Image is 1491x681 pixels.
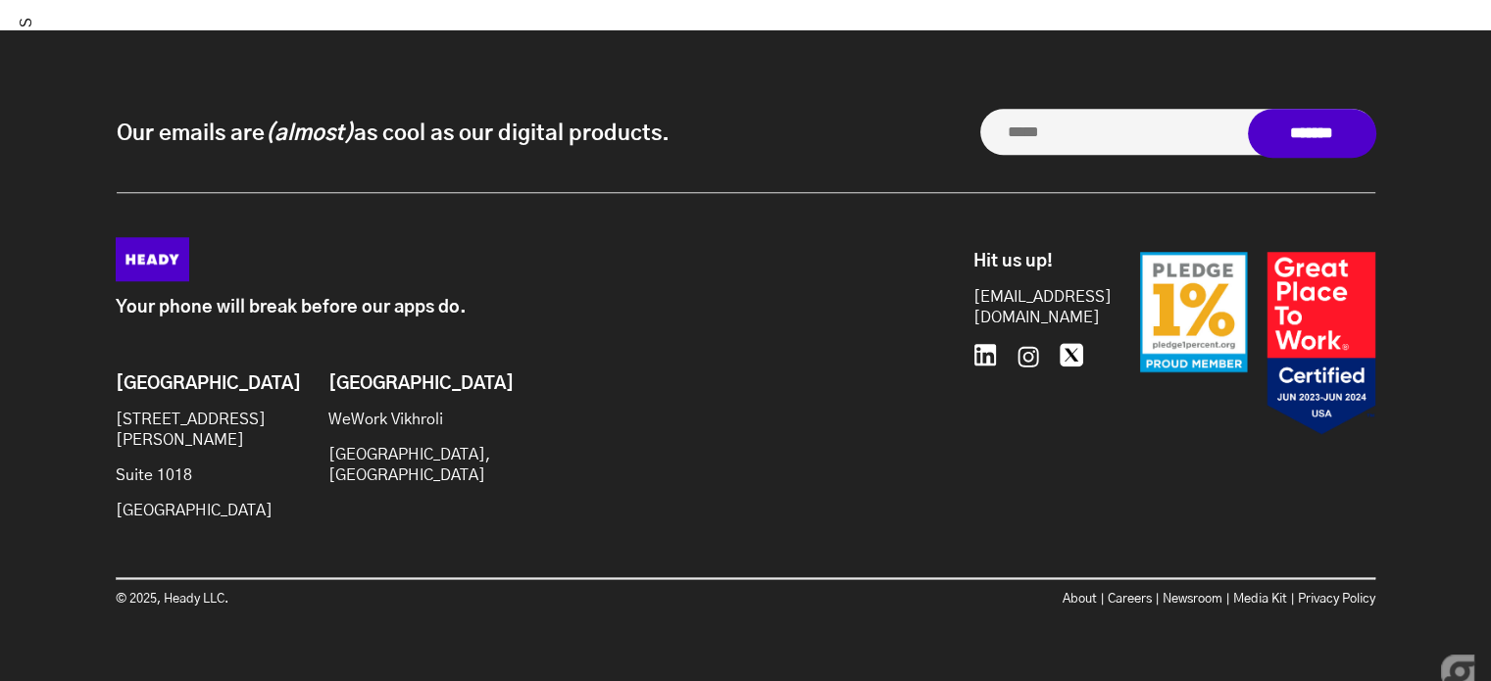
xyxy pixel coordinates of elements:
[1233,593,1287,606] a: Media Kit
[1163,593,1222,606] a: Newsroom
[116,374,274,396] h6: [GEOGRAPHIC_DATA]
[265,122,354,144] i: (almost)
[116,465,274,486] p: Suite 1018
[116,298,885,318] p: Your phone will break before our apps do.
[116,237,189,281] img: Heady_Logo_Web-01 (1)
[117,119,670,148] p: Our emails are as cool as our digital products.
[1140,252,1375,435] img: Badges-24
[116,410,274,451] p: [STREET_ADDRESS][PERSON_NAME]
[973,287,1091,328] a: [EMAIL_ADDRESS][DOMAIN_NAME]
[328,374,487,396] h6: [GEOGRAPHIC_DATA]
[1108,593,1152,606] a: Careers
[328,445,487,486] p: [GEOGRAPHIC_DATA], [GEOGRAPHIC_DATA]
[328,410,487,430] p: WeWork Vikhroli
[973,252,1091,273] h6: Hit us up!
[116,589,746,609] p: © 2025, Heady LLC.
[116,501,274,521] p: [GEOGRAPHIC_DATA]
[1298,593,1375,606] a: Privacy Policy
[1063,593,1097,606] a: About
